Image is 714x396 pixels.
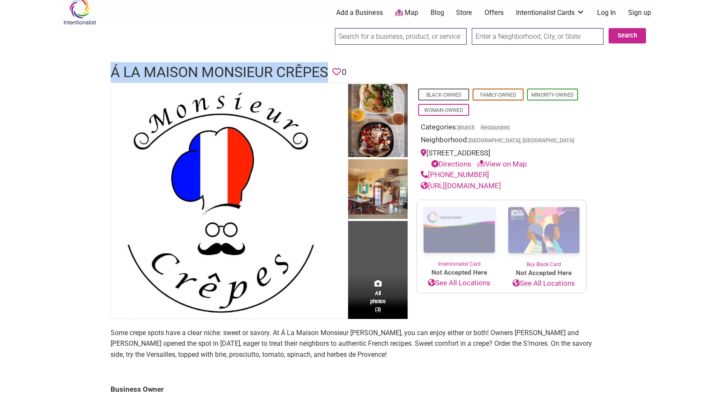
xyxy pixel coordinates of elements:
[609,28,646,43] button: Search
[417,200,501,268] a: Intentionalist Card
[424,107,463,113] a: Woman-Owned
[501,268,586,278] span: Not Accepted Here
[426,92,462,98] a: Black-Owned
[417,268,501,278] span: Not Accepted Here
[421,181,501,190] a: [URL][DOMAIN_NAME]
[431,8,444,17] a: Blog
[421,170,489,179] a: [PHONE_NUMBER]
[336,8,383,17] a: Add a Business
[417,200,501,260] img: Intentionalist Card
[417,278,501,289] a: See All Locations
[458,124,475,131] a: Brunch
[370,289,385,313] span: All photos (3)
[335,28,467,45] input: Search for a business, product, or service
[395,8,418,18] a: Map
[597,8,616,17] a: Log In
[342,66,346,79] span: 0
[110,62,328,83] h1: Á La Maison Monsieur Crêpes
[501,200,586,261] img: Buy Black Card
[469,138,574,143] span: [GEOGRAPHIC_DATA], [GEOGRAPHIC_DATA]
[431,160,471,168] a: Directions
[472,28,603,45] input: Enter a Neighborhood, City, or State
[421,122,582,135] div: Categories:
[516,8,585,17] a: Intentionalist Cards
[501,200,586,268] a: Buy Black Card
[501,278,586,289] a: See All Locations
[477,160,527,168] a: View on Map
[628,8,651,17] a: Sign up
[421,148,582,169] div: [STREET_ADDRESS]
[421,135,582,148] div: Neighborhood:
[480,92,516,98] a: Family-Owned
[481,124,510,131] a: Restaurants
[456,8,472,17] a: Store
[531,92,574,98] a: Minority-Owned
[110,327,603,360] p: Some crepe spots have a clear niche: sweet or savory. At Á La Maison Monsieur [PERSON_NAME], you ...
[484,8,504,17] a: Offers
